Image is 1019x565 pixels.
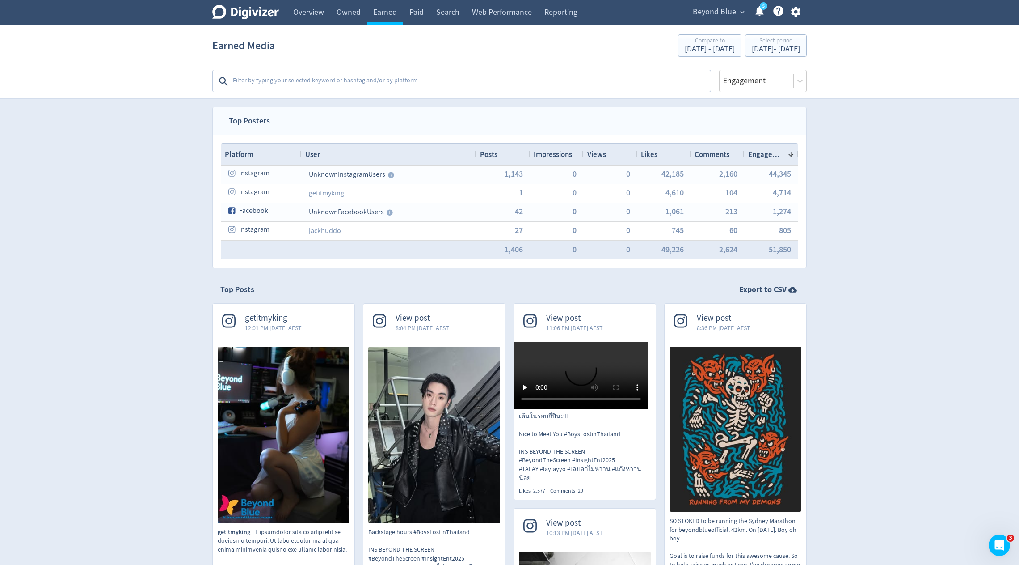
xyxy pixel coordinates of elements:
a: jackhuddo [309,226,341,235]
button: 42,185 [661,170,684,178]
span: View post [697,313,750,323]
button: 0 [626,208,630,216]
span: 51,850 [769,246,791,254]
h1: Earned Media [212,31,275,60]
span: Platform [225,149,253,159]
img: SO STOKED to be running the Sydney Marathon for beyondblueofficial. 42km. On August 31st. Boy oh ... [670,347,801,512]
span: Unknown Instagram Users [309,170,385,179]
span: Unknown Facebook Users [309,208,384,217]
text: 5 [762,3,765,9]
button: 49,226 [661,246,684,254]
span: View post [546,518,603,528]
button: 1,143 [505,170,523,178]
button: 27 [515,226,523,234]
span: Instagram [239,221,269,238]
button: 42 [515,208,523,216]
h2: Top Posts [220,284,254,295]
p: เต้นในรอบกี่ปีนะ 🫟 Nice to Meet You #BoysLostinThailand INS BEYOND THE SCREEN #BeyondTheScreen #I... [519,412,651,482]
span: Impressions [534,149,572,159]
span: Top Posters [221,107,278,135]
span: User [305,149,320,159]
span: 10:13 PM [DATE] AEST [546,528,603,537]
span: expand_more [738,8,746,16]
img: I understand what it feels like to struggle quietly. To keep showing up online while everything b... [218,347,349,523]
button: 104 [725,189,737,197]
button: Beyond Blue [690,5,747,19]
button: 1 [519,189,523,197]
span: 60 [729,226,737,234]
a: 5 [760,2,767,10]
span: Posts [480,149,497,159]
div: [DATE] - [DATE] [752,45,800,53]
button: 0 [626,246,630,254]
svg: facebook [228,207,236,215]
span: Facebook [239,202,268,220]
button: 745 [672,226,684,234]
span: getitmyking [245,313,302,323]
a: getitmyking [309,189,344,198]
button: 0 [626,170,630,178]
a: View post11:06 PM [DATE] AESTเต้นในรอบกี่ปีนะ 🫟 Nice to Meet You #BoysLostinThailand INS BEYOND T... [514,304,656,495]
button: 0 [573,208,577,216]
button: 4,714 [773,189,791,197]
span: 8:04 PM [DATE] AEST [396,323,449,332]
button: 805 [779,226,791,234]
span: getitmyking [218,528,255,537]
button: Select period[DATE]- [DATE] [745,34,807,57]
button: 0 [626,226,630,234]
div: Comments [550,487,588,495]
span: Likes [641,149,657,159]
iframe: Intercom live chat [989,535,1010,556]
button: 0 [573,226,577,234]
button: 0 [573,170,577,178]
span: Views [587,149,606,159]
div: Likes [519,487,550,495]
div: [DATE] - [DATE] [685,45,735,53]
button: 4,610 [665,189,684,197]
img: Backstage hours #BoysLostinThailand INS BEYOND THE SCREEN #BeyondTheScreen #InsightEnt2025 #TALAY... [368,347,500,523]
span: 1,061 [665,208,684,216]
span: Comments [695,149,729,159]
button: 2,624 [719,246,737,254]
button: 2,160 [719,170,737,178]
svg: instagram [228,225,236,234]
button: 44,345 [769,170,791,178]
span: 3 [1007,535,1014,542]
svg: instagram [228,169,236,177]
button: 1,406 [505,246,523,254]
button: 0 [573,246,577,254]
button: 1,274 [773,208,791,216]
div: Compare to [685,38,735,45]
span: Engagement [748,149,784,159]
span: 12:01 PM [DATE] AEST [245,323,302,332]
span: Beyond Blue [693,5,736,19]
button: 0 [573,189,577,197]
button: 213 [725,208,737,216]
strong: Export to CSV [739,284,787,295]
